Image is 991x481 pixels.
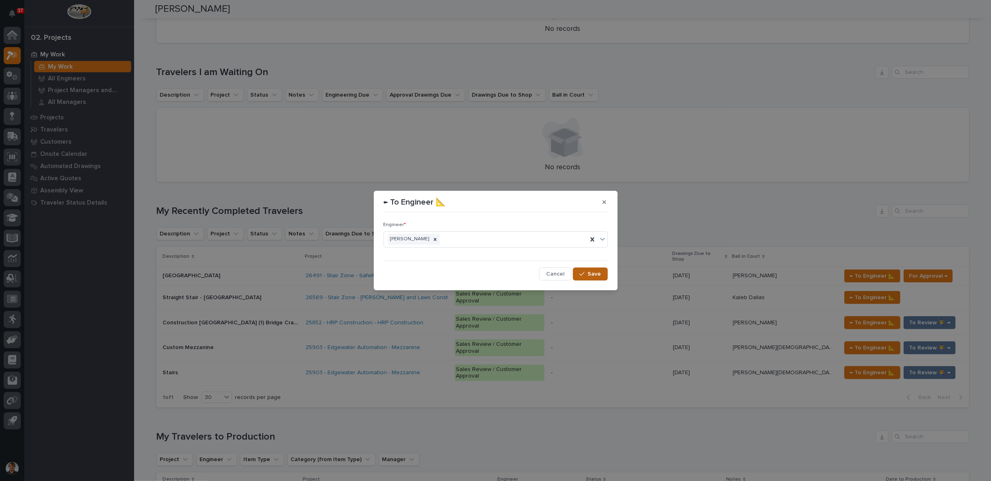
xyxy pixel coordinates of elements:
[539,267,571,280] button: Cancel
[546,270,564,278] span: Cancel
[388,234,431,245] div: [PERSON_NAME]
[588,270,601,278] span: Save
[384,222,406,227] span: Engineer
[573,267,607,280] button: Save
[384,197,446,207] p: ← To Engineer 📐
